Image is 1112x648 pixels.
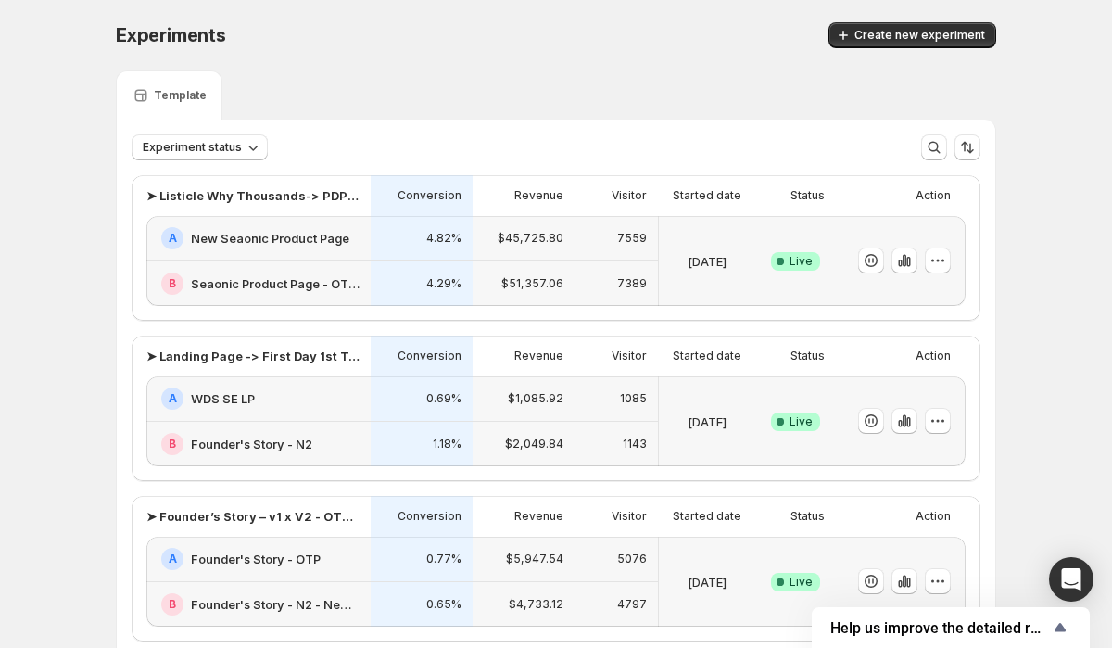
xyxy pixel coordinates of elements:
p: Conversion [398,188,461,203]
p: Started date [673,349,741,363]
p: Status [790,349,825,363]
p: Conversion [398,509,461,524]
p: Revenue [514,188,563,203]
p: Visitor [612,349,647,363]
p: 1.18% [433,437,461,451]
p: Visitor [612,188,647,203]
p: Status [790,188,825,203]
span: Live [790,575,813,590]
p: 7559 [617,231,647,246]
p: 0.65% [426,597,461,612]
h2: A [169,552,177,566]
p: 0.69% [426,391,461,406]
p: ➤ Landing Page -> First Day 1st Template x Founder's Story - OTP-Only [146,347,360,365]
p: 1085 [620,391,647,406]
p: Visitor [612,509,647,524]
p: Revenue [514,349,563,363]
p: 4.82% [426,231,461,246]
h2: B [169,437,176,451]
div: Open Intercom Messenger [1049,557,1093,602]
button: Show survey - Help us improve the detailed report for A/B campaigns [830,616,1071,639]
span: Create new experiment [854,28,985,43]
p: Status [790,509,825,524]
p: Template [154,88,207,103]
p: $5,947.54 [506,552,563,566]
span: Experiment status [143,140,242,155]
p: $51,357.06 [501,276,563,291]
p: Started date [673,188,741,203]
span: Live [790,414,813,429]
p: Conversion [398,349,461,363]
h2: B [169,597,176,612]
p: Action [916,188,951,203]
button: Experiment status [132,134,268,160]
p: Action [916,349,951,363]
h2: New Seaonic Product Page [191,229,349,248]
p: 5076 [617,552,647,566]
p: 1143 [623,437,647,451]
p: 0.77% [426,552,461,566]
p: $4,733.12 [509,597,563,612]
h2: Seaonic Product Page - OTP-Only [191,274,360,293]
h2: A [169,231,177,246]
p: ➤ Listicle Why Thousands-> PDP – Sub/OTP vs OTP Only [146,186,360,205]
h2: WDS SE LP [191,389,255,408]
span: Live [790,254,813,269]
p: Revenue [514,509,563,524]
p: [DATE] [688,252,727,271]
p: $2,049.84 [505,437,563,451]
p: $45,725.80 [498,231,563,246]
h2: A [169,391,177,406]
p: $1,085.92 [508,391,563,406]
button: Create new experiment [828,22,996,48]
button: Sort the results [954,134,980,160]
span: Experiments [116,24,226,46]
p: Started date [673,509,741,524]
h2: B [169,276,176,291]
h2: Founder's Story - N2 - New x Old [191,595,360,614]
p: 4.29% [426,276,461,291]
h2: Founder's Story - N2 [191,435,312,453]
p: Action [916,509,951,524]
span: Help us improve the detailed report for A/B campaigns [830,619,1049,637]
p: [DATE] [688,573,727,591]
p: [DATE] [688,413,727,431]
p: 4797 [617,597,647,612]
h2: Founder's Story - OTP [191,550,321,568]
p: 7389 [617,276,647,291]
p: ➤ Founder’s Story – v1 x V2 - OTP-Only [146,507,360,526]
